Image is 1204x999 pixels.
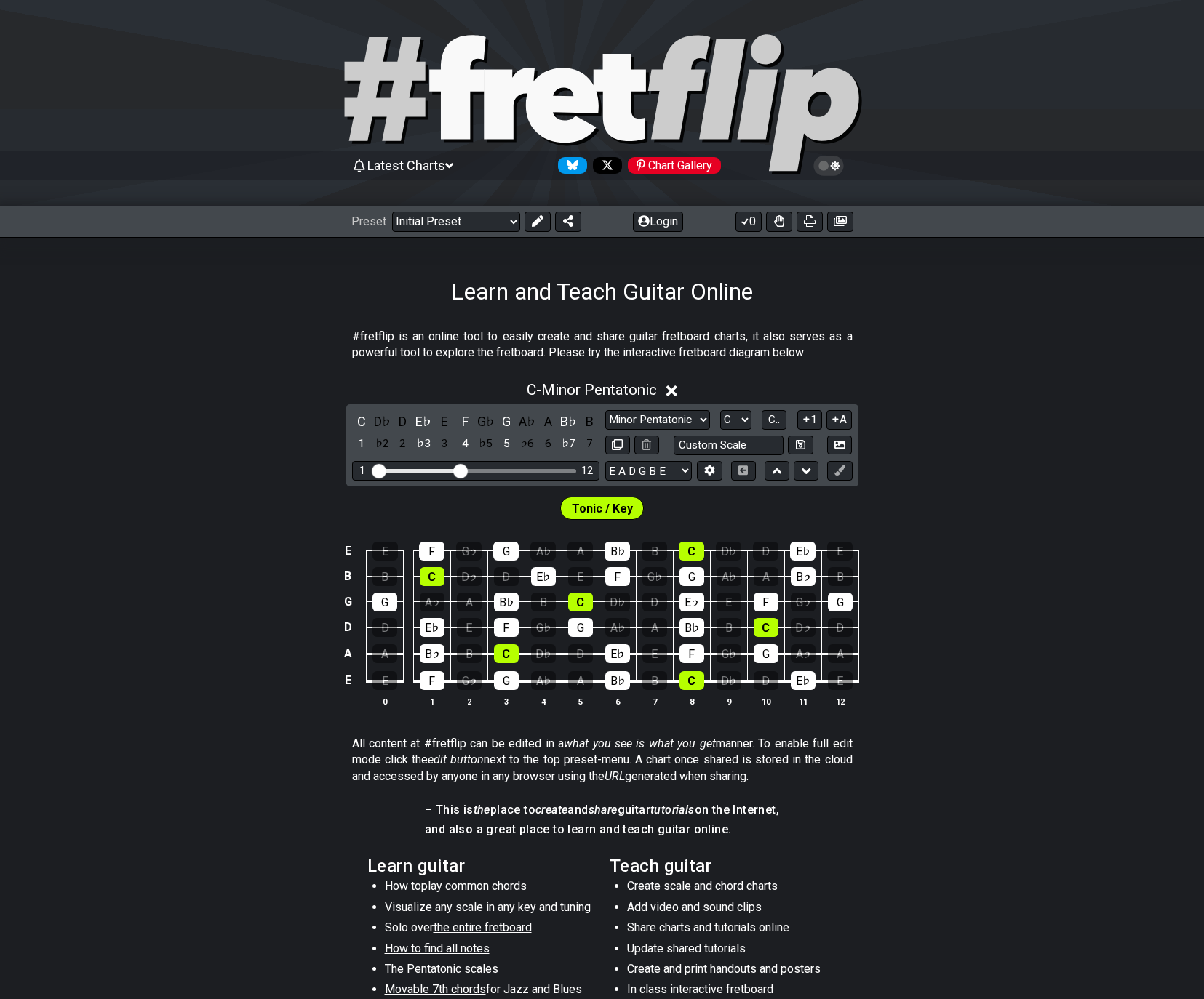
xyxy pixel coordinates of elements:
li: Share charts and tutorials online [627,920,834,940]
div: B [717,618,741,637]
div: G♭ [717,644,741,663]
div: toggle scale degree [497,434,516,454]
button: Share Preset [555,212,581,232]
div: E♭ [420,618,444,637]
div: D [494,567,519,586]
div: F [754,593,778,611]
div: G [493,542,519,561]
em: share [589,803,618,817]
li: Update shared tutorials [627,941,834,961]
th: 0 [367,694,404,709]
td: E [339,539,356,564]
span: How to find all notes [385,942,490,955]
div: A♭ [605,618,630,637]
li: Create scale and chord charts [627,878,834,899]
a: Follow #fretflip at Bluesky [552,157,587,174]
button: Create Image [827,436,852,455]
span: C - Minor Pentatonic [527,381,657,398]
h2: Teach guitar [610,858,837,874]
div: G [679,567,704,586]
td: A [339,641,356,667]
li: Add video and sound clips [627,899,834,920]
span: Movable 7th chords [385,982,486,996]
div: B [531,593,556,611]
p: All content at #fretflip can be edited in a manner. To enable full edit mode click the next to th... [352,736,853,785]
button: C.. [762,410,786,430]
em: edit button [428,753,484,766]
div: 12 [581,465,593,477]
button: Toggle horizontal chord view [731,461,756,481]
div: toggle pitch class [580,412,599,431]
div: B♭ [605,542,630,561]
button: Copy [605,436,630,455]
span: Toggle light / dark theme [821,159,837,172]
div: G♭ [457,671,482,690]
div: B♭ [605,671,630,690]
div: toggle scale degree [455,434,474,454]
div: B♭ [791,567,816,586]
div: F [494,618,519,637]
td: E [339,667,356,694]
th: 3 [487,694,525,709]
button: Print [797,212,823,232]
div: toggle scale degree [435,434,454,454]
div: G♭ [531,618,556,637]
div: D [828,618,853,637]
div: G [372,593,397,611]
div: toggle scale degree [414,434,433,454]
th: 7 [636,694,673,709]
li: How to [385,878,592,899]
div: D♭ [716,542,741,561]
div: toggle pitch class [414,412,433,431]
button: Edit Tuning [697,461,722,481]
div: Chart Gallery [628,157,721,174]
th: 12 [821,694,858,709]
button: Create image [827,212,853,232]
div: B [642,542,667,561]
div: toggle pitch class [394,412,412,431]
div: A [828,644,853,663]
div: G [568,618,593,637]
div: D♭ [717,671,741,690]
th: 10 [747,694,784,709]
button: Store user defined scale [788,436,813,455]
div: D [753,542,778,561]
th: 5 [562,694,599,709]
select: Scale [605,410,710,430]
span: the entire fretboard [434,920,532,934]
span: The Pentatonic scales [385,962,498,976]
div: B [372,567,397,586]
h4: – This is place to and guitar on the Internet, [425,802,779,818]
div: toggle pitch class [538,412,557,431]
div: E [828,671,853,690]
div: E [372,542,398,561]
div: A [457,593,482,611]
div: A♭ [531,671,556,690]
div: D [754,671,778,690]
div: B♭ [679,618,704,637]
div: toggle pitch class [372,412,391,431]
a: Follow #fretflip at X [587,157,622,174]
div: E♭ [791,671,816,690]
div: E♭ [790,542,816,561]
div: E [717,593,741,611]
select: Tonic/Root [720,410,751,430]
div: E [568,567,593,586]
div: toggle scale degree [559,434,578,454]
select: Preset [392,212,520,232]
div: toggle scale degree [580,434,599,454]
em: URL [605,769,625,783]
button: Move up [765,461,789,481]
li: Create and print handouts and posters [627,961,834,982]
div: B [642,671,667,690]
em: tutorials [650,803,695,817]
div: toggle pitch class [455,412,474,431]
div: A [567,542,593,561]
div: A♭ [530,542,556,561]
button: 0 [735,212,762,232]
div: F [419,542,444,561]
div: C [754,618,778,637]
div: B [457,644,482,663]
div: toggle scale degree [352,434,371,454]
button: Delete [634,436,659,455]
